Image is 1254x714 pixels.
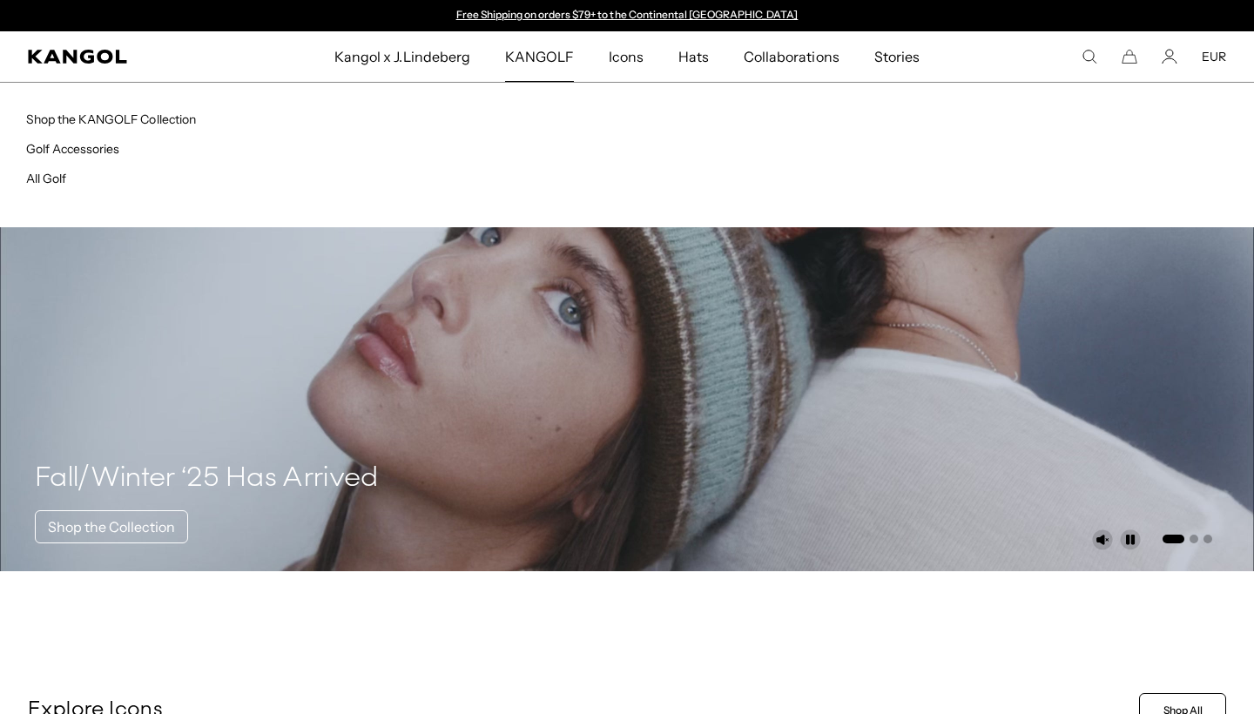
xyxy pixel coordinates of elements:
a: Hats [661,31,726,82]
div: Announcement [448,9,806,23]
span: Hats [678,31,709,82]
button: Cart [1122,49,1137,64]
slideshow-component: Announcement bar [448,9,806,23]
div: 1 of 2 [448,9,806,23]
h4: Fall/Winter ‘25 Has Arrived [35,461,379,496]
a: Collaborations [726,31,856,82]
button: EUR [1202,49,1226,64]
button: Go to slide 1 [1163,535,1184,543]
span: Collaborations [744,31,839,82]
a: All Golf [26,171,66,186]
ul: Select a slide to show [1161,531,1212,545]
a: Golf Accessories [26,141,119,157]
span: Kangol x J.Lindeberg [334,31,470,82]
button: Unmute [1092,529,1113,550]
a: Kangol [28,50,220,64]
span: Stories [874,31,920,82]
a: Free Shipping on orders $79+ to the Continental [GEOGRAPHIC_DATA] [456,8,799,21]
a: Shop the Collection [35,510,188,543]
a: Stories [857,31,937,82]
a: KANGOLF [488,31,591,82]
a: Icons [591,31,661,82]
span: KANGOLF [505,31,574,82]
a: Account [1162,49,1177,64]
button: Go to slide 3 [1203,535,1212,543]
summary: Search here [1082,49,1097,64]
span: Icons [609,31,644,82]
button: Pause [1120,529,1141,550]
a: Kangol x J.Lindeberg [317,31,488,82]
a: Shop the KANGOLF Collection [26,111,196,127]
button: Go to slide 2 [1190,535,1198,543]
